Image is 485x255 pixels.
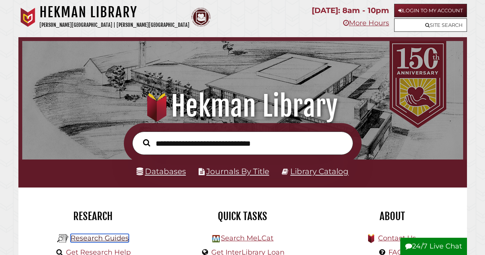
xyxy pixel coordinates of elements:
[378,234,416,242] a: Contact Us
[18,8,38,27] img: Calvin University
[71,234,129,242] a: Research Guides
[323,210,461,223] h2: About
[343,19,389,27] a: More Hours
[143,139,150,146] i: Search
[221,234,273,242] a: Search MeLCat
[29,89,455,123] h1: Hekman Library
[24,210,162,223] h2: Research
[394,18,467,32] a: Site Search
[290,166,349,176] a: Library Catalog
[191,8,210,27] img: Calvin Theological Seminary
[39,4,189,21] h1: Hekman Library
[212,235,220,242] img: Hekman Library Logo
[57,233,69,244] img: Hekman Library Logo
[139,137,154,148] button: Search
[174,210,312,223] h2: Quick Tasks
[39,21,189,30] p: [PERSON_NAME][GEOGRAPHIC_DATA] | [PERSON_NAME][GEOGRAPHIC_DATA]
[394,4,467,17] a: Login to My Account
[312,4,389,17] p: [DATE]: 8am - 10pm
[136,166,186,176] a: Databases
[206,166,269,176] a: Journals By Title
